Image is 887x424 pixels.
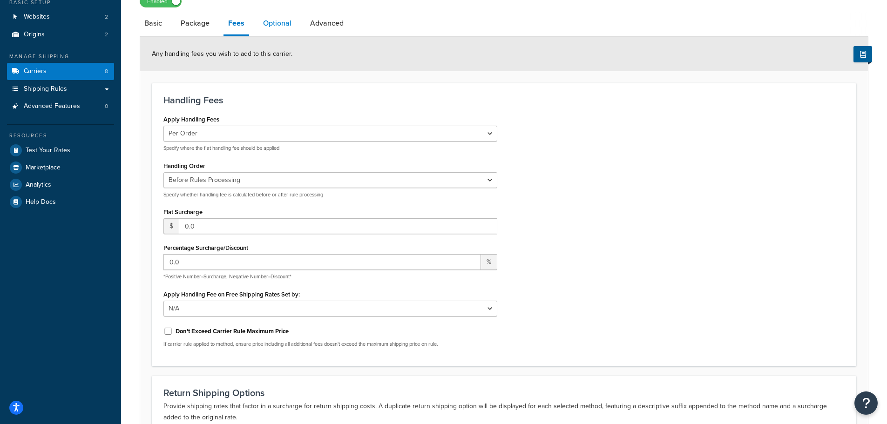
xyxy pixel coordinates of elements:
span: Advanced Features [24,102,80,110]
div: Resources [7,132,114,140]
li: Websites [7,8,114,26]
span: Origins [24,31,45,39]
span: % [481,254,497,270]
label: Flat Surcharge [163,209,203,215]
a: Advanced Features0 [7,98,114,115]
span: Analytics [26,181,51,189]
h3: Return Shipping Options [163,388,845,398]
span: Carriers [24,67,47,75]
span: 8 [105,67,108,75]
p: Provide shipping rates that factor in a surcharge for return shipping costs. A duplicate return s... [163,401,845,423]
button: Show Help Docs [853,46,872,62]
label: Handling Order [163,162,205,169]
label: Percentage Surcharge/Discount [163,244,248,251]
a: Package [176,12,214,34]
button: Open Resource Center [854,391,878,415]
a: Advanced [305,12,348,34]
h3: Handling Fees [163,95,845,105]
span: 2 [105,31,108,39]
li: Advanced Features [7,98,114,115]
span: Shipping Rules [24,85,67,93]
span: Marketplace [26,164,61,172]
span: Websites [24,13,50,21]
a: Websites2 [7,8,114,26]
span: Test Your Rates [26,147,70,155]
a: Optional [258,12,296,34]
a: Origins2 [7,26,114,43]
a: Analytics [7,176,114,193]
span: Any handling fees you wish to add to this carrier. [152,49,292,59]
a: Carriers8 [7,63,114,80]
a: Marketplace [7,159,114,176]
p: Specify where the flat handling fee should be applied [163,145,497,152]
a: Shipping Rules [7,81,114,98]
span: 2 [105,13,108,21]
a: Basic [140,12,167,34]
div: Manage Shipping [7,53,114,61]
span: 0 [105,102,108,110]
a: Test Your Rates [7,142,114,159]
a: Fees [223,12,249,36]
a: Help Docs [7,194,114,210]
span: Help Docs [26,198,56,206]
label: Apply Handling Fees [163,116,219,123]
li: Carriers [7,63,114,80]
label: Apply Handling Fee on Free Shipping Rates Set by: [163,291,300,298]
p: *Positive Number=Surcharge, Negative Number=Discount* [163,273,497,280]
li: Origins [7,26,114,43]
p: Specify whether handling fee is calculated before or after rule processing [163,191,497,198]
p: If carrier rule applied to method, ensure price including all additional fees doesn't exceed the ... [163,341,497,348]
span: $ [163,218,179,234]
label: Don't Exceed Carrier Rule Maximum Price [176,327,289,336]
